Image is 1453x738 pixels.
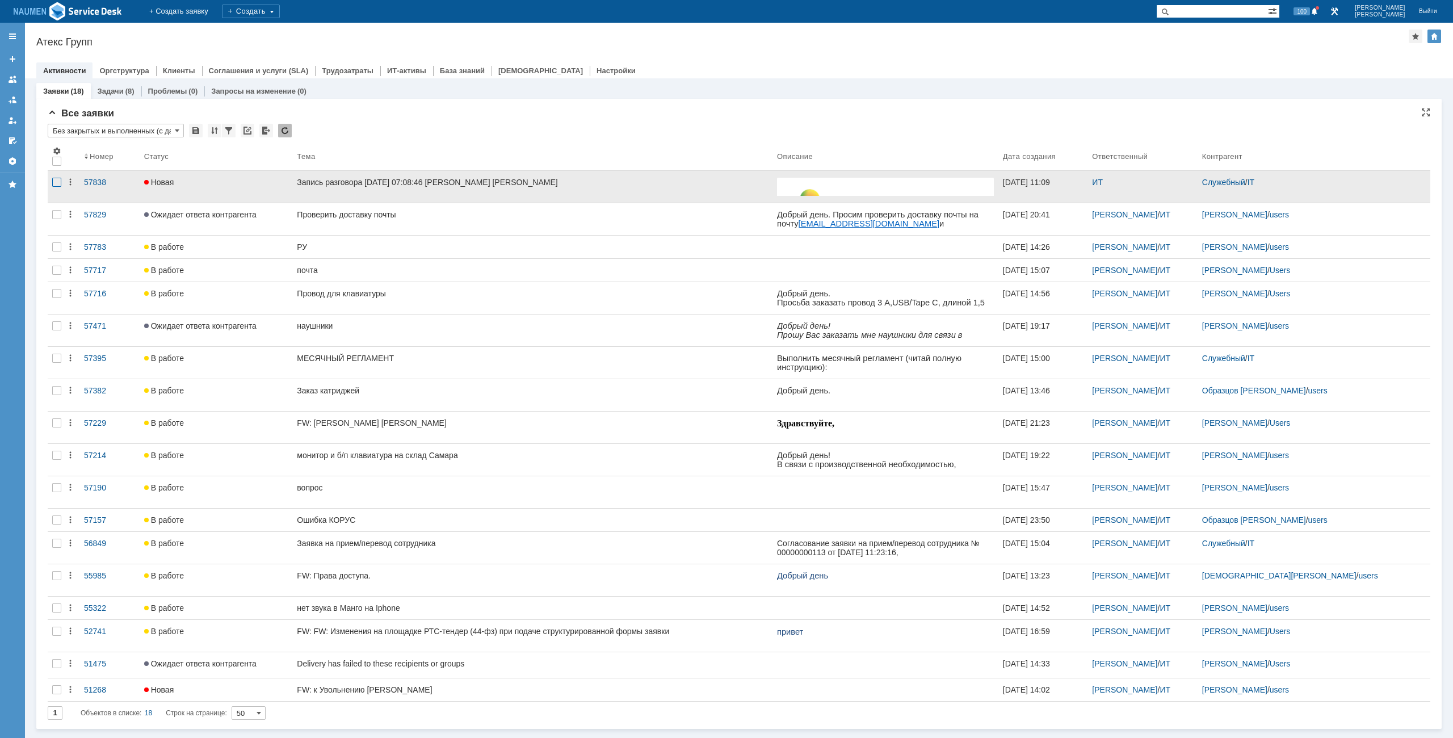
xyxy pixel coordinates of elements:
a: [PERSON_NAME] [1092,685,1157,694]
a: ИТ [1160,451,1170,460]
a: Служебный [1202,354,1245,363]
div: Экспорт списка [259,124,273,137]
span: В работе [144,451,184,460]
a: Delivery has failed to these recipients or groups [292,652,772,678]
a: В работе [140,509,293,531]
div: 57214 [84,451,135,460]
div: Создать [222,5,280,18]
a: Клиенты [163,66,195,75]
div: Сортировка... [208,124,221,137]
div: Добавить в избранное [1409,30,1422,43]
a: IT [1248,354,1254,363]
div: 52741 [84,627,135,636]
span: [PERSON_NAME] [1355,5,1405,11]
a: ИТ [1160,571,1170,580]
a: ИТ [1160,321,1170,330]
span: Ожидает ответа контрагента [144,659,257,668]
a: IT [1248,178,1254,187]
a: FW: к Увольнению [PERSON_NAME] [292,678,772,701]
a: ИТ [1160,539,1170,548]
span: Z:\Отдел продаж\Ценообразование [30,54,167,64]
a: ИТ-активы [387,66,426,75]
a: Users [1270,418,1291,427]
div: Заявка на прием/перевод сотрудника [297,539,768,548]
a: В работе [140,412,293,443]
a: FW: Права доступа. [292,564,772,596]
a: Служебный [1202,178,1245,187]
th: Дата создания [998,142,1088,171]
a: users [1308,515,1328,525]
a: [PERSON_NAME] [1202,418,1267,427]
div: 57716 [84,289,135,298]
a: [PERSON_NAME] [1202,451,1267,460]
div: [DATE] 15:07 [1003,266,1050,275]
div: Фильтрация... [222,124,236,137]
a: Образцов [PERSON_NAME] [1202,386,1306,395]
a: нет звука в Манго на Iphone [292,597,772,619]
a: [DATE] 11:09 [998,171,1088,203]
a: [DATE] 13:46 [998,379,1088,411]
span: В работе [144,515,184,525]
a: 51268 [79,678,140,701]
a: 52741 [79,620,140,652]
div: [DATE] 14:02 [1003,685,1050,694]
a: 57382 [79,379,140,411]
div: [DATE] 14:56 [1003,289,1050,298]
a: Заявки в моей ответственности [3,91,22,109]
a: [PERSON_NAME] [1202,685,1267,694]
span: В работе [144,627,184,636]
a: 57214 [79,444,140,476]
a: [PERSON_NAME] [1092,242,1157,251]
a: [PERSON_NAME] [1202,289,1267,298]
a: Users [1270,266,1291,275]
a: В работе [140,597,293,619]
a: [EMAIL_ADDRESS][DOMAIN_NAME] [22,91,125,100]
a: [PERSON_NAME] [1202,321,1267,330]
a: [PERSON_NAME] [1092,386,1157,395]
a: [PERSON_NAME] [1092,321,1157,330]
a: Мои согласования [3,132,22,150]
a: В работе [140,259,293,282]
span: Ожидает ответа контрагента [144,210,257,219]
a: 57190 [79,476,140,508]
a: [DATE] 14:02 [998,678,1088,701]
a: Соглашения и услуги (SLA) [209,66,309,75]
a: Ожидает ответа контрагента [140,315,293,346]
a: наушники [292,315,772,346]
div: монитор и б/п клавиатура на склад Самара [297,451,768,460]
div: 55322 [84,603,135,613]
a: [DEMOGRAPHIC_DATA] [498,66,583,75]
span: В работе [144,386,184,395]
a: ИТ [1160,386,1170,395]
div: МЕСЯЧНЫЙ РЕГЛАМЕНТ [297,354,768,363]
span: Расширенный поиск [1268,5,1279,16]
div: Провод для клавиатуры [297,289,768,298]
th: Контрагент [1198,142,1430,171]
span: scannow [154,49,187,58]
div: [DATE] 20:41 [1003,210,1050,219]
a: В работе [140,532,293,564]
div: Проверить доставку почты [297,210,768,219]
div: [DATE] 19:22 [1003,451,1050,460]
a: Users [1270,627,1291,636]
a: FW: FW: Изменения на площадке РТС-тендер (44-фз) при подаче структурированной формы заявки [292,620,772,652]
div: почта [297,266,768,275]
span: Выполнить [138,40,181,49]
a: [PERSON_NAME] [1202,242,1267,251]
span: [EMAIL_ADDRESS][DOMAIN_NAME] [22,93,125,99]
div: 51268 [84,685,135,694]
div: Номер [90,152,114,161]
a: ИТ [1160,266,1170,275]
a: [PERSON_NAME] [1092,483,1157,492]
a: РУ [292,236,772,258]
a: ИТ [1160,483,1170,492]
div: (0) [297,87,306,95]
img: Ad3g3kIAYj9CAAAAAElFTkSuQmCC [14,1,122,22]
a: ИТ [1092,178,1103,187]
a: В работе [140,476,293,508]
a: [DATE] 14:33 [998,652,1088,678]
div: [DATE] 21:23 [1003,418,1050,427]
a: 8 800555 55 22 [77,81,140,90]
a: [DATE] 14:56 [998,282,1088,314]
a: [DATE] 20:41 [998,203,1088,235]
